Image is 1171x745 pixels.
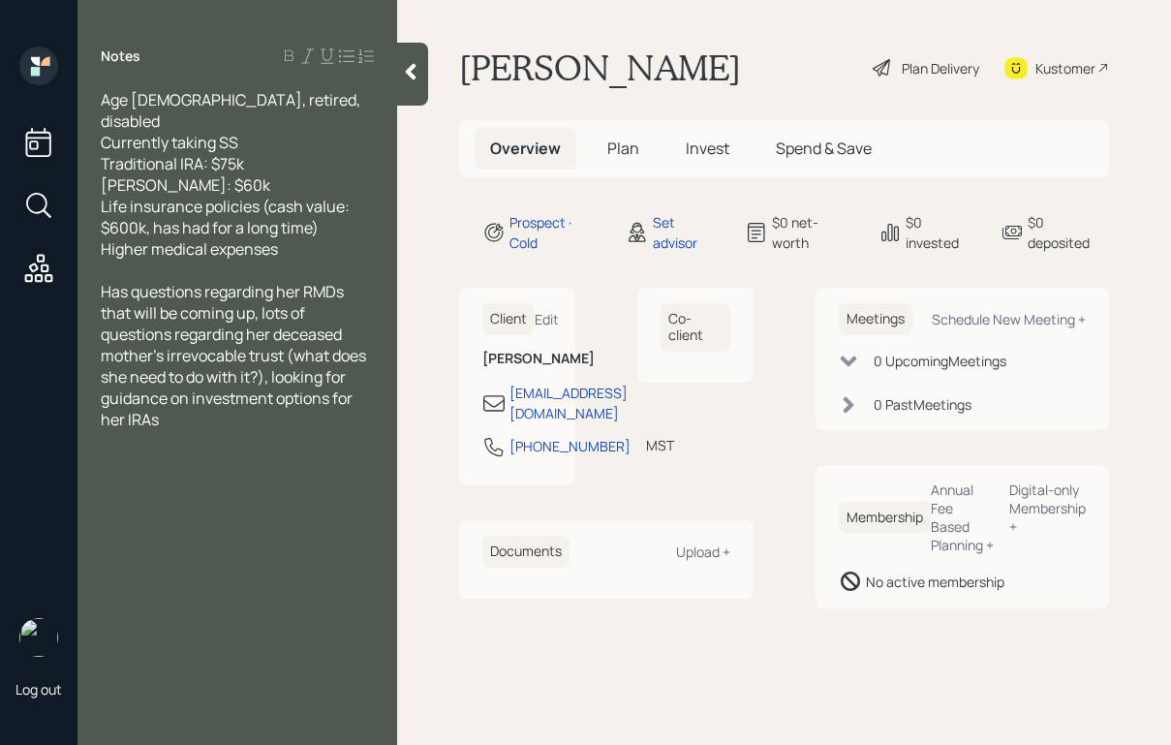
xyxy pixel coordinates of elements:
[101,47,140,66] label: Notes
[1035,58,1095,78] div: Kustomer
[490,138,561,159] span: Overview
[902,58,979,78] div: Plan Delivery
[509,212,602,253] div: Prospect · Cold
[101,238,278,260] span: Higher medical expenses
[839,502,931,534] h6: Membership
[482,536,570,568] h6: Documents
[676,543,730,561] div: Upload +
[509,383,628,423] div: [EMAIL_ADDRESS][DOMAIN_NAME]
[535,310,559,328] div: Edit
[15,680,62,698] div: Log out
[906,212,978,253] div: $0 invested
[101,196,353,238] span: Life insurance policies (cash value: $600k, has had for a long time)
[931,481,995,554] div: Annual Fee Based Planning +
[509,436,631,456] div: [PHONE_NUMBER]
[101,89,363,132] span: Age [DEMOGRAPHIC_DATA], retired, disabled
[482,351,552,367] h6: [PERSON_NAME]
[776,138,872,159] span: Spend & Save
[839,303,912,335] h6: Meetings
[874,351,1006,371] div: 0 Upcoming Meeting s
[607,138,639,159] span: Plan
[686,138,729,159] span: Invest
[866,572,1004,592] div: No active membership
[482,303,535,335] h6: Client
[459,47,741,89] h1: [PERSON_NAME]
[661,303,730,352] h6: Co-client
[1028,212,1109,253] div: $0 deposited
[101,174,270,196] span: [PERSON_NAME]: $60k
[101,281,369,430] span: Has questions regarding her RMDs that will be coming up, lots of questions regarding her deceased...
[772,212,855,253] div: $0 net-worth
[101,132,238,153] span: Currently taking SS
[19,618,58,657] img: robby-grisanti-headshot.png
[874,394,971,415] div: 0 Past Meeting s
[653,212,723,253] div: Set advisor
[932,310,1086,328] div: Schedule New Meeting +
[1009,481,1086,536] div: Digital-only Membership +
[101,153,244,174] span: Traditional IRA: $75k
